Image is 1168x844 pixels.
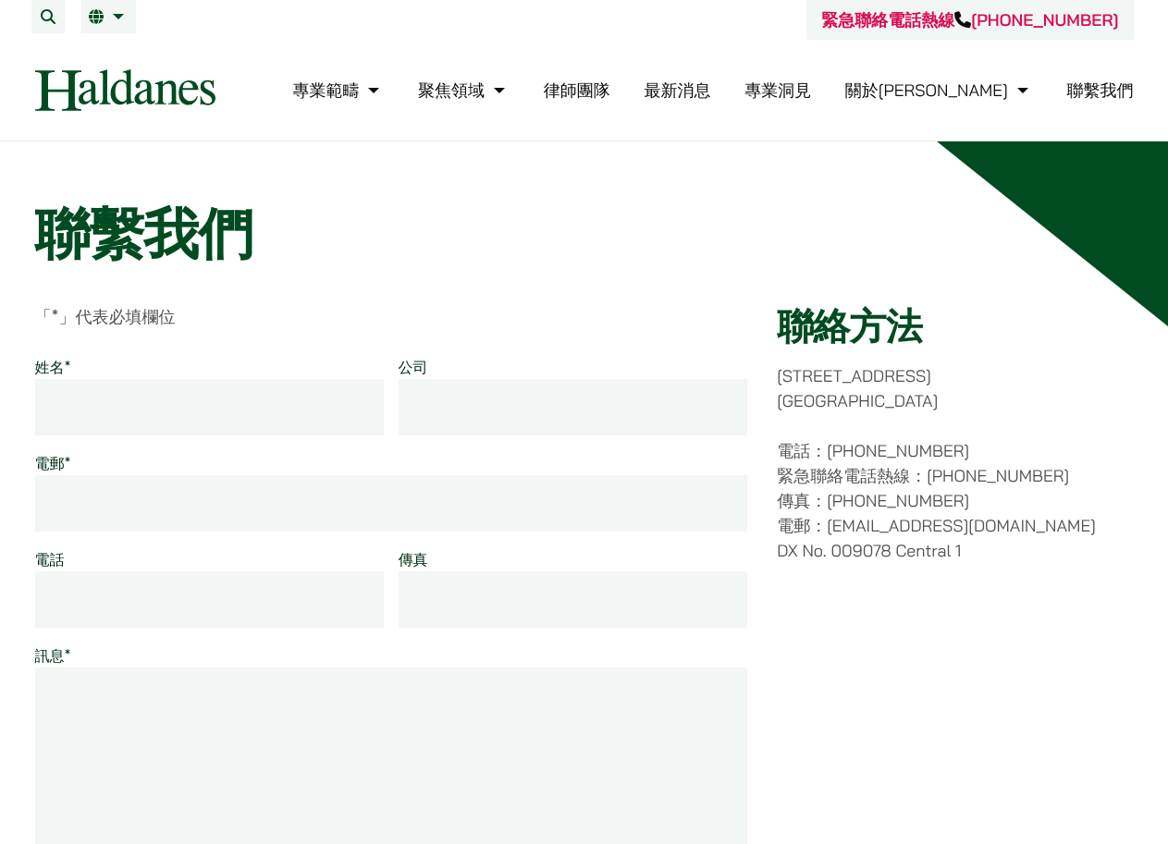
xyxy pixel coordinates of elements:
h2: 聯絡方法 [777,304,1133,349]
label: 傳真 [399,550,428,569]
a: 繁 [89,9,129,24]
label: 電郵 [35,454,71,472]
a: 聚焦領域 [418,80,510,101]
a: 最新消息 [644,80,710,101]
p: 「 」代表必填欄位 [35,304,748,329]
h1: 聯繫我們 [35,201,1134,267]
label: 訊息 [35,646,71,665]
p: [STREET_ADDRESS] [GEOGRAPHIC_DATA] [777,363,1133,413]
a: 關於何敦 [845,80,1033,101]
a: 專業洞見 [744,80,811,101]
img: Logo of Haldanes [35,69,215,111]
p: 電話：[PHONE_NUMBER] 緊急聯絡電話熱線：[PHONE_NUMBER] 傳真：[PHONE_NUMBER] 電郵：[EMAIL_ADDRESS][DOMAIN_NAME] DX No... [777,438,1133,563]
a: 專業範疇 [292,80,384,101]
a: 聯繫我們 [1067,80,1134,101]
label: 姓名 [35,358,71,376]
a: 律師團隊 [544,80,610,101]
a: 緊急聯絡電話熱線[PHONE_NUMBER] [821,9,1118,31]
label: 公司 [399,358,428,376]
label: 電話 [35,550,65,569]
